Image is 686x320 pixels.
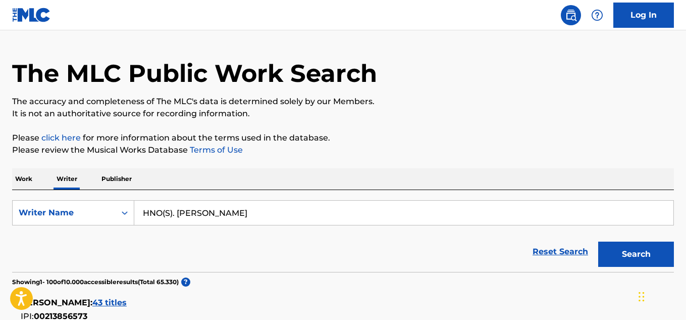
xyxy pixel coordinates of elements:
p: Please for more information about the terms used in the database. [12,132,674,144]
form: Search Form [12,200,674,272]
span: 43 titles [92,298,127,307]
div: Arrastrar [639,282,645,312]
p: The accuracy and completeness of The MLC's data is determined solely by our Members. [12,96,674,108]
a: Terms of Use [188,145,243,155]
p: Work [12,168,35,190]
h1: The MLC Public Work Search [12,58,377,88]
a: click here [41,133,81,143]
p: Showing 1 - 100 of 10.000 accessible results (Total 65.330 ) [12,278,179,287]
a: Public Search [561,5,581,25]
iframe: Chat Widget [636,271,686,320]
p: It is not an authoritative source for recording information. [12,108,674,120]
div: Writer Name [19,207,110,219]
button: Search [598,242,674,267]
span: ? [181,278,190,287]
div: Widget de chat [636,271,686,320]
p: Please review the Musical Works Database [12,144,674,156]
p: Writer [54,168,80,190]
span: [PERSON_NAME] : [18,298,92,307]
div: Help [587,5,607,25]
a: Log In [613,3,674,28]
img: help [591,9,603,21]
a: Reset Search [527,241,593,263]
p: Publisher [98,168,135,190]
img: MLC Logo [12,8,51,22]
img: search [565,9,577,21]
